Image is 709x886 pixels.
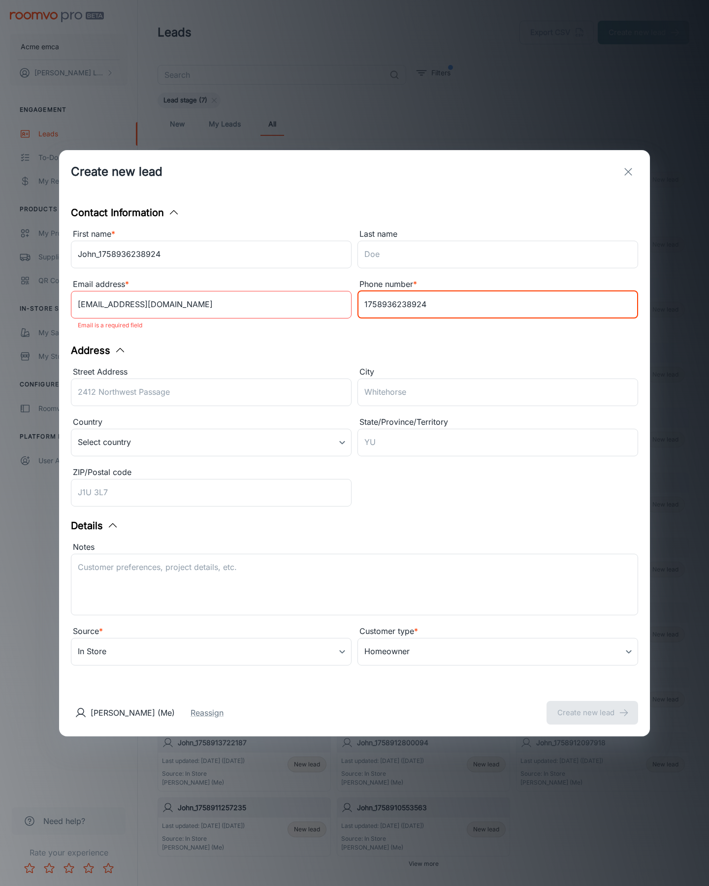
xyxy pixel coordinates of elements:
p: Email is a required field [78,319,345,331]
button: Reassign [191,707,224,719]
input: +1 439-123-4567 [357,291,638,318]
div: Phone number [357,278,638,291]
button: Details [71,518,119,533]
p: [PERSON_NAME] (Me) [91,707,175,719]
div: Select country [71,429,352,456]
h1: Create new lead [71,163,162,181]
div: ZIP/Postal code [71,466,352,479]
div: Email address [71,278,352,291]
input: Doe [357,241,638,268]
div: Notes [71,541,638,554]
input: Whitehorse [357,379,638,406]
div: First name [71,228,352,241]
div: Country [71,416,352,429]
button: Address [71,343,126,358]
div: Homeowner [357,638,638,665]
div: Customer type [357,625,638,638]
input: 2412 Northwest Passage [71,379,352,406]
input: John [71,241,352,268]
button: exit [618,162,638,182]
div: State/Province/Territory [357,416,638,429]
button: Contact Information [71,205,180,220]
div: Street Address [71,366,352,379]
div: City [357,366,638,379]
input: myname@example.com [71,291,352,318]
div: In Store [71,638,352,665]
input: YU [357,429,638,456]
div: Last name [357,228,638,241]
div: Source [71,625,352,638]
input: J1U 3L7 [71,479,352,506]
